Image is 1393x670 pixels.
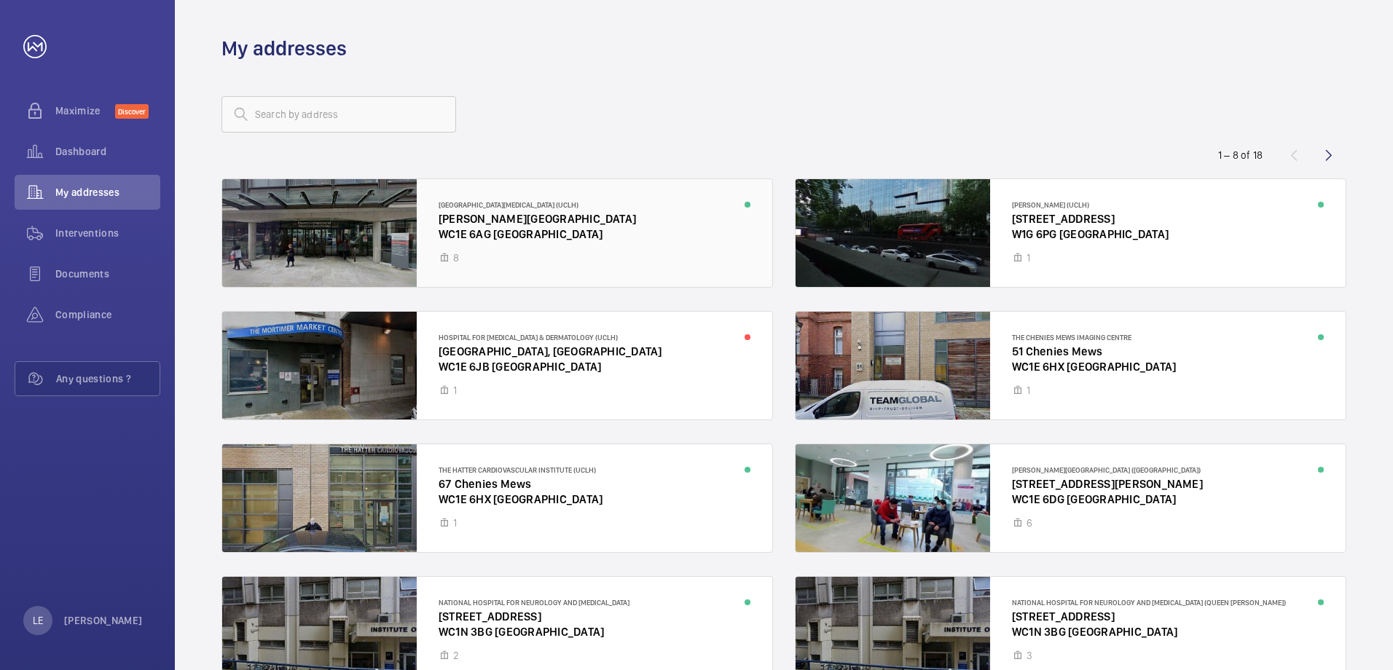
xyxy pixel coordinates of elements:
[55,103,115,118] span: Maximize
[55,267,160,281] span: Documents
[64,613,143,628] p: [PERSON_NAME]
[33,613,43,628] p: LE
[55,144,160,159] span: Dashboard
[115,104,149,119] span: Discover
[1218,148,1263,162] div: 1 – 8 of 18
[55,185,160,200] span: My addresses
[221,35,347,62] h1: My addresses
[221,96,456,133] input: Search by address
[55,226,160,240] span: Interventions
[55,307,160,322] span: Compliance
[56,371,160,386] span: Any questions ?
